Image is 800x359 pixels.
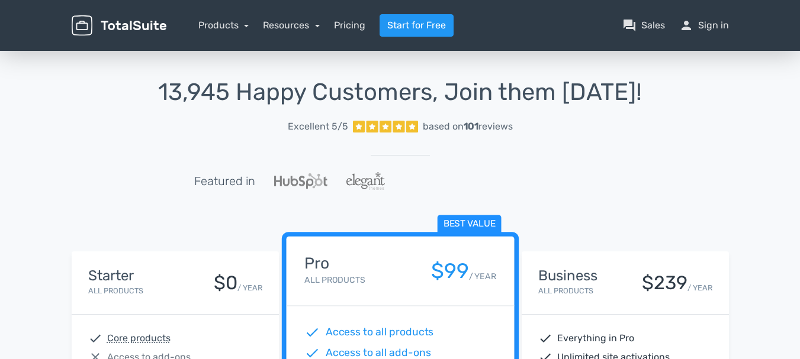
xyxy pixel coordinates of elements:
small: / YEAR [237,282,262,293]
small: All Products [538,286,593,295]
div: based on reviews [423,119,513,134]
a: Pricing [334,18,365,33]
img: Hubspot [274,173,327,189]
img: ElegantThemes [346,172,385,190]
span: person [679,18,693,33]
strong: 101 [464,121,478,132]
span: Best value [437,215,501,234]
span: Access to all products [325,325,433,340]
a: Resources [263,20,320,31]
a: Start for Free [380,14,454,37]
a: personSign in [679,18,729,33]
div: $99 [430,260,468,283]
h1: 13,945 Happy Customers, Join them [DATE]! [72,79,729,105]
small: / YEAR [687,282,712,293]
div: $239 [642,273,687,293]
div: $0 [214,273,237,293]
small: / YEAR [468,270,496,283]
span: question_answer [622,18,637,33]
span: Excellent 5/5 [288,119,348,134]
span: Everything in Pro [557,331,634,345]
h4: Pro [304,255,365,272]
small: All Products [304,275,365,285]
small: All Products [88,286,143,295]
a: question_answerSales [622,18,665,33]
abbr: Core products [107,331,171,345]
img: TotalSuite for WordPress [72,15,166,36]
span: check [304,325,320,340]
span: check [538,331,552,345]
h4: Starter [88,268,143,283]
a: Excellent 5/5 based on101reviews [72,115,729,138]
a: Products [198,20,249,31]
span: check [88,331,102,345]
h5: Featured in [194,174,255,187]
h4: Business [538,268,597,283]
